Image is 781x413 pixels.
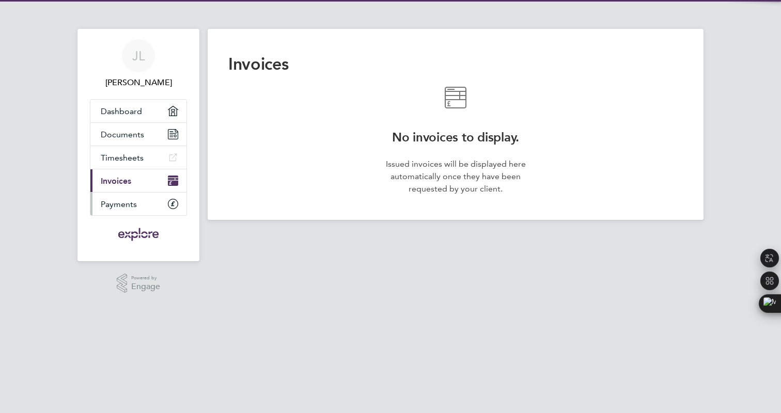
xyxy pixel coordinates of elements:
[101,130,144,139] span: Documents
[381,129,530,146] h2: No invoices to display.
[381,158,530,195] p: Issued invoices will be displayed here automatically once they have been requested by your client.
[90,100,186,122] a: Dashboard
[101,199,137,209] span: Payments
[101,106,142,116] span: Dashboard
[90,76,187,89] span: Johann Lopera
[90,226,187,243] a: Go to home page
[101,153,144,163] span: Timesheets
[90,193,186,215] a: Payments
[117,274,161,293] a: Powered byEngage
[90,39,187,89] a: JL[PERSON_NAME]
[77,29,199,261] nav: Main navigation
[131,282,160,291] span: Engage
[228,54,683,74] h2: Invoices
[90,123,186,146] a: Documents
[101,176,131,186] span: Invoices
[90,169,186,192] a: Invoices
[132,49,145,62] span: JL
[90,146,186,169] a: Timesheets
[117,226,160,243] img: exploregroup-logo-retina.png
[131,274,160,282] span: Powered by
